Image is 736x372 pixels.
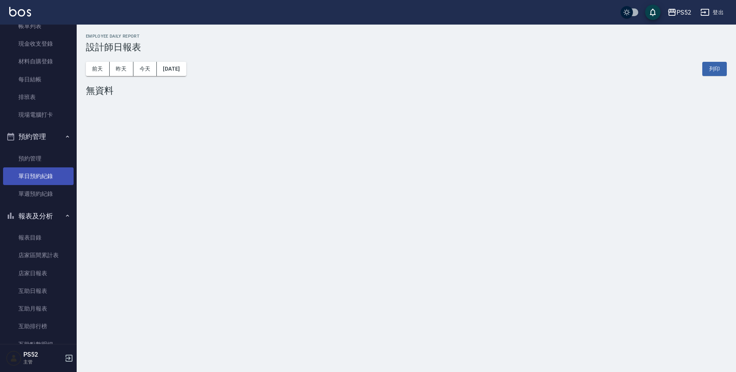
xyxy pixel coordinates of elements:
a: 互助月報表 [3,300,74,317]
a: 店家日報表 [3,265,74,282]
h2: Employee Daily Report [86,34,727,39]
a: 互助日報表 [3,282,74,300]
button: 前天 [86,62,110,76]
a: 現金收支登錄 [3,35,74,53]
button: 報表及分析 [3,206,74,226]
h3: 設計師日報表 [86,42,727,53]
button: 昨天 [110,62,133,76]
div: 無資料 [86,85,727,96]
a: 每日結帳 [3,71,74,88]
h5: PS52 [23,351,62,359]
a: 單週預約紀錄 [3,185,74,203]
p: 主管 [23,359,62,365]
a: 現場電腦打卡 [3,106,74,124]
button: PS52 [664,5,694,20]
div: PS52 [677,8,691,17]
a: 報表目錄 [3,229,74,246]
button: 今天 [133,62,157,76]
a: 材料自購登錄 [3,53,74,70]
a: 店家區間累計表 [3,246,74,264]
a: 互助點數明細 [3,336,74,353]
img: Person [6,351,21,366]
button: 登出 [697,5,727,20]
button: 預約管理 [3,127,74,147]
img: Logo [9,7,31,17]
a: 單日預約紀錄 [3,167,74,185]
a: 互助排行榜 [3,317,74,335]
a: 排班表 [3,88,74,106]
button: 列印 [702,62,727,76]
button: save [645,5,660,20]
a: 帳單列表 [3,17,74,35]
button: [DATE] [157,62,186,76]
a: 預約管理 [3,150,74,167]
